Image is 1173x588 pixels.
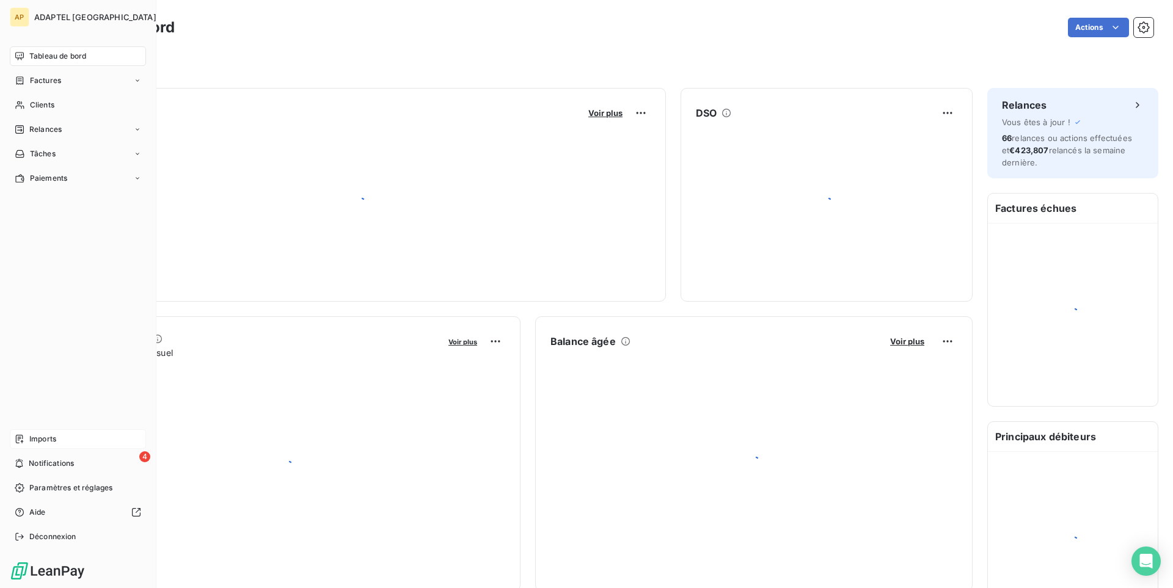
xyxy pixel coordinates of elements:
span: €423,807 [1009,145,1048,155]
h6: Balance âgée [550,334,616,349]
span: Tableau de bord [29,51,86,62]
button: Voir plus [445,336,481,347]
span: Déconnexion [29,531,76,542]
span: Voir plus [588,108,623,118]
span: Vous êtes à jour ! [1002,117,1070,127]
span: Paramètres et réglages [29,482,112,493]
span: 4 [139,451,150,462]
h6: Principaux débiteurs [988,422,1158,451]
span: Relances [29,124,62,135]
span: Imports [29,434,56,445]
button: Voir plus [585,107,626,118]
img: Logo LeanPay [10,561,86,581]
a: Aide [10,503,146,522]
span: Clients [30,100,54,111]
span: ADAPTEL [GEOGRAPHIC_DATA] [34,12,156,22]
span: Voir plus [890,336,924,346]
button: Voir plus [886,336,928,347]
span: Notifications [29,458,74,469]
button: Actions [1068,18,1129,37]
span: Paiements [30,173,67,184]
div: AP [10,7,29,27]
span: Factures [30,75,61,86]
span: Chiffre d'affaires mensuel [69,346,440,359]
h6: Factures échues [988,194,1158,223]
div: Open Intercom Messenger [1131,546,1161,576]
span: Tâches [30,148,56,159]
span: Voir plus [448,338,477,346]
span: 66 [1002,133,1012,143]
h6: DSO [696,106,717,120]
span: relances ou actions effectuées et relancés la semaine dernière. [1002,133,1132,167]
h6: Relances [1002,98,1047,112]
span: Aide [29,507,46,518]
